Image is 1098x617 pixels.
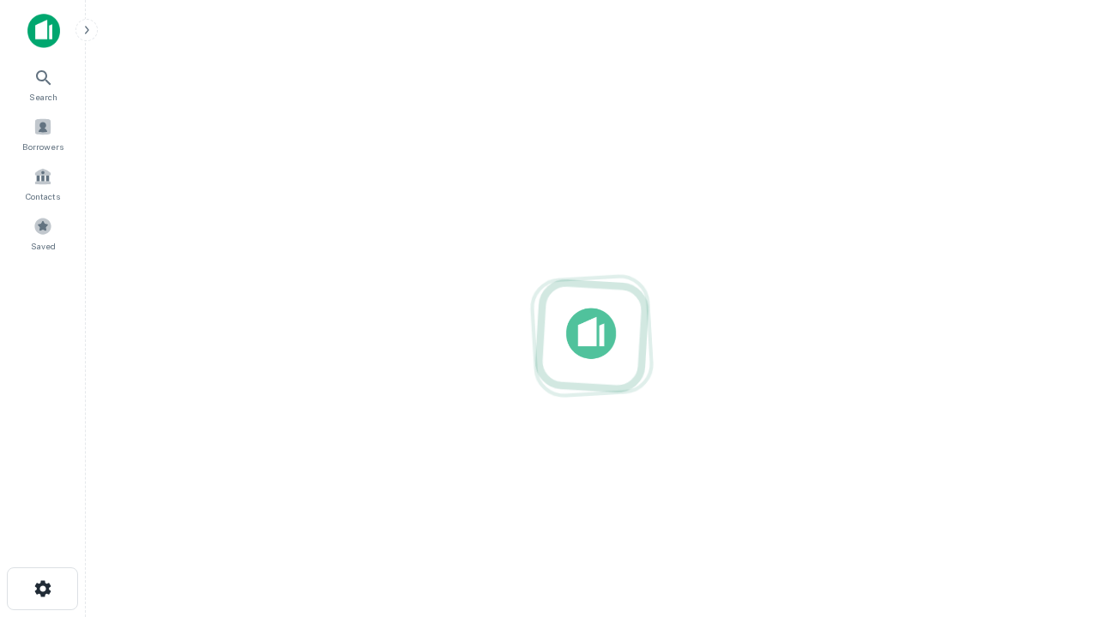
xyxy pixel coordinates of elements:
[29,90,57,104] span: Search
[31,239,56,253] span: Saved
[22,140,63,153] span: Borrowers
[5,160,81,207] a: Contacts
[5,210,81,256] a: Saved
[26,189,60,203] span: Contacts
[5,61,81,107] a: Search
[27,14,60,48] img: capitalize-icon.png
[5,111,81,157] a: Borrowers
[1012,425,1098,507] iframe: Chat Widget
